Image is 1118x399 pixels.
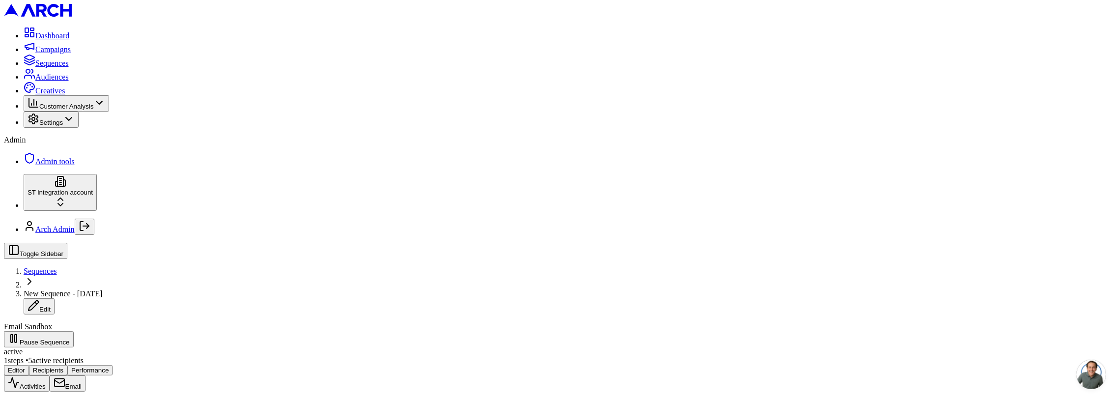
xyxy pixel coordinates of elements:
a: Sequences [24,267,57,275]
a: Creatives [24,86,65,95]
button: Edit [24,298,55,314]
span: ST integration account [28,189,93,196]
span: New Sequence - [DATE] [24,289,102,298]
button: Settings [24,112,79,128]
span: Audiences [35,73,69,81]
button: Recipients [29,365,67,375]
span: Edit [39,306,51,313]
button: Email [50,375,86,392]
button: Performance [67,365,113,375]
button: Editor [4,365,29,375]
button: Log out [75,219,94,235]
span: Dashboard [35,31,69,40]
button: Pause Sequence [4,331,74,347]
a: Audiences [24,73,69,81]
div: Email Sandbox [4,322,1114,331]
span: Customer Analysis [39,103,93,110]
button: Activities [4,375,50,392]
a: Admin tools [24,157,75,166]
span: Toggle Sidebar [20,250,63,257]
div: active [4,347,1114,356]
span: Campaigns [35,45,71,54]
button: Toggle Sidebar [4,243,67,259]
nav: breadcrumb [4,267,1114,314]
a: Arch Admin [35,225,75,233]
span: Settings [39,119,63,126]
a: Open chat [1077,360,1106,389]
a: Sequences [24,59,69,67]
button: ST integration account [24,174,97,211]
span: Admin tools [35,157,75,166]
div: Admin [4,136,1114,144]
button: Customer Analysis [24,95,109,112]
a: Campaigns [24,45,71,54]
span: 1 steps • 5 active recipients [4,356,84,365]
span: Sequences [35,59,69,67]
span: Creatives [35,86,65,95]
a: Dashboard [24,31,69,40]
